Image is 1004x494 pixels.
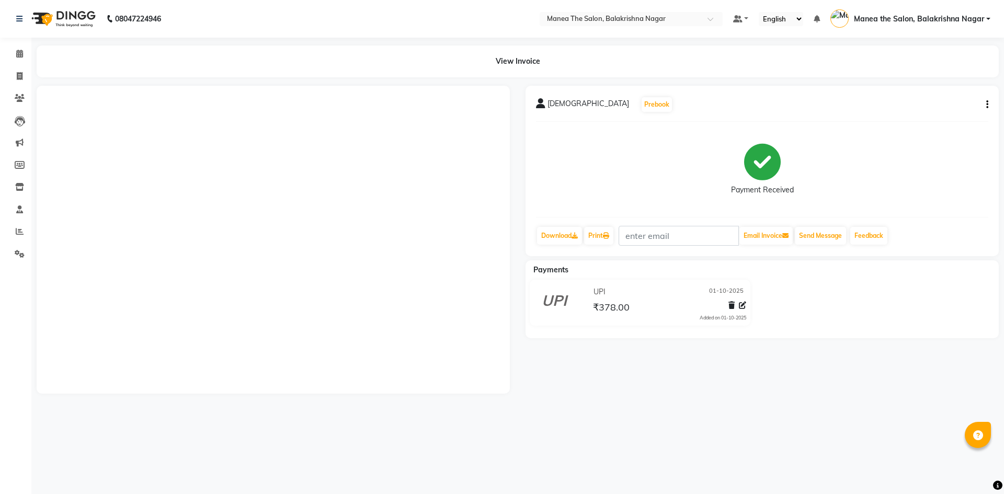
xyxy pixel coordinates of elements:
[37,45,999,77] div: View Invoice
[850,227,887,245] a: Feedback
[584,227,613,245] a: Print
[619,226,739,246] input: enter email
[547,98,629,113] span: [DEMOGRAPHIC_DATA]
[593,301,630,316] span: ₹378.00
[537,227,582,245] a: Download
[830,9,849,28] img: Manea the Salon, Balakrishna Nagar
[594,286,606,297] span: UPI
[739,227,793,245] button: Email Invoice
[731,185,794,196] div: Payment Received
[795,227,846,245] button: Send Message
[642,97,672,112] button: Prebook
[115,4,161,33] b: 08047224946
[709,286,744,297] span: 01-10-2025
[27,4,98,33] img: logo
[960,452,994,484] iframe: chat widget
[854,14,984,25] span: Manea the Salon, Balakrishna Nagar
[700,314,746,321] div: Added on 01-10-2025
[533,265,568,274] span: Payments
